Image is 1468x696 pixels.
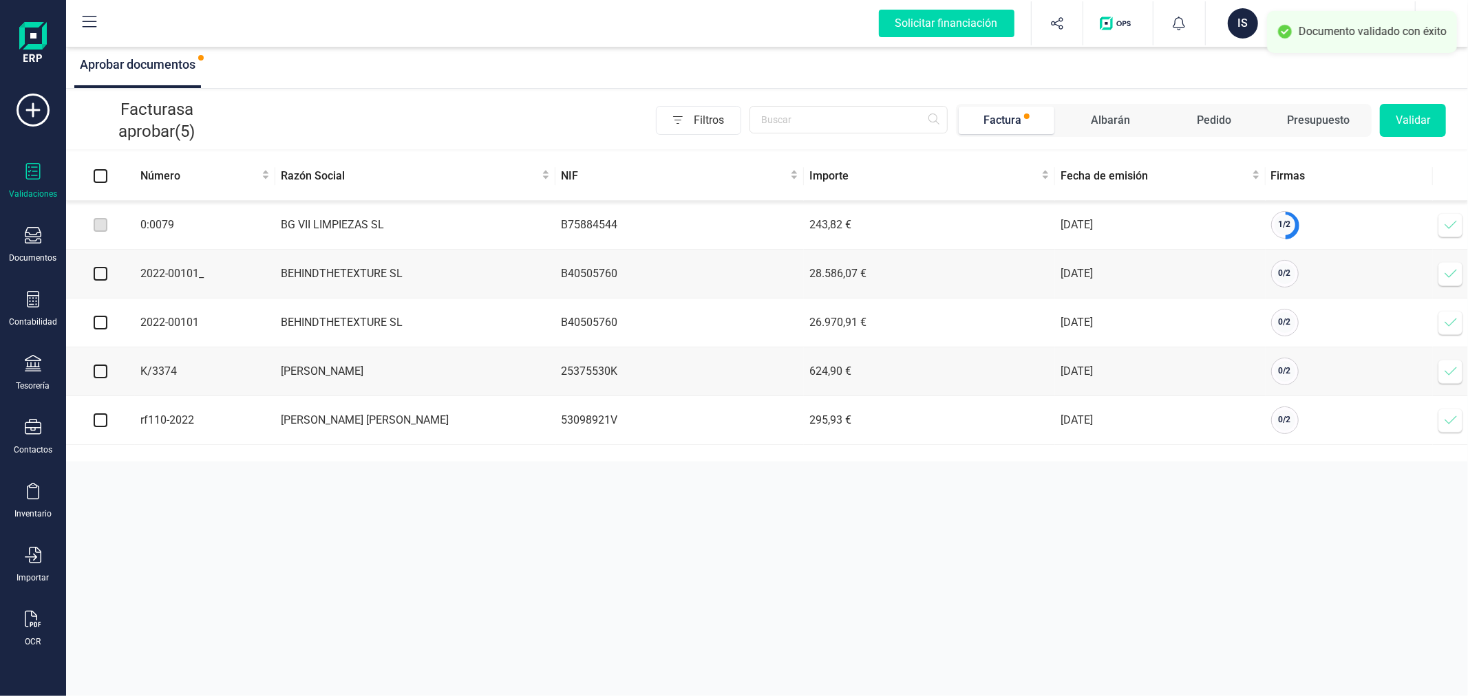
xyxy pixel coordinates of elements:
[275,201,555,250] td: BG VII LIMPIEZAS SL
[135,298,275,347] td: 2022-00101
[10,252,57,263] div: Documentos
[1279,219,1291,229] span: 1 / 2
[135,250,275,298] td: 2022-00101_
[1279,415,1291,424] span: 0 / 2
[9,188,57,199] div: Validaciones
[1055,347,1266,396] td: [DATE]
[1222,1,1398,45] button: ISISAKIWO MUUNDO SLXEVI MARCH WOLTÉS
[135,347,275,396] td: K/3374
[1055,250,1266,298] td: [DATE]
[1380,104,1446,137] button: Validar
[555,201,804,250] td: B75884544
[281,168,539,184] span: Razón Social
[135,396,275,445] td: rf110-2022
[804,250,1055,298] td: 28.586,07 €
[804,201,1055,250] td: 243,82 €
[694,107,741,134] span: Filtros
[804,298,1055,347] td: 26.970,91 €
[1055,298,1266,347] td: [DATE]
[1299,25,1447,39] div: Documento validado con éxito
[1100,17,1136,30] img: Logo de OPS
[14,444,52,455] div: Contactos
[749,106,948,133] input: Buscar
[656,106,741,135] button: Filtros
[555,396,804,445] td: 53098921V
[1055,396,1266,445] td: [DATE]
[555,347,804,396] td: 25375530K
[1279,366,1291,376] span: 0 / 2
[17,380,50,391] div: Tesorería
[561,168,787,184] span: NIF
[80,57,195,72] span: Aprobar documentos
[1091,112,1130,129] div: Albarán
[1198,112,1232,129] div: Pedido
[140,168,259,184] span: Número
[1092,1,1145,45] button: Logo de OPS
[555,250,804,298] td: B40505760
[804,347,1055,396] td: 624,90 €
[862,1,1031,45] button: Solicitar financiación
[555,298,804,347] td: B40505760
[804,396,1055,445] td: 295,93 €
[1287,112,1350,129] div: Presupuesto
[275,298,555,347] td: BEHINDTHETEXTURE SL
[1228,8,1258,39] div: IS
[135,201,275,250] td: 0:0079
[983,112,1021,129] div: Factura
[1061,168,1249,184] span: Fecha de emisión
[14,508,52,519] div: Inventario
[9,316,57,327] div: Contabilidad
[275,250,555,298] td: BEHINDTHETEXTURE SL
[1055,201,1266,250] td: [DATE]
[1279,317,1291,327] span: 0 / 2
[809,168,1039,184] span: Importe
[25,636,41,647] div: OCR
[275,347,555,396] td: [PERSON_NAME]
[17,572,50,583] div: Importar
[19,22,47,66] img: Logo Finanedi
[275,396,555,445] td: [PERSON_NAME] [PERSON_NAME]
[88,98,226,142] p: Facturas a aprobar (5)
[1266,152,1433,201] th: Firmas
[1279,268,1291,278] span: 0 / 2
[879,10,1014,37] div: Solicitar financiación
